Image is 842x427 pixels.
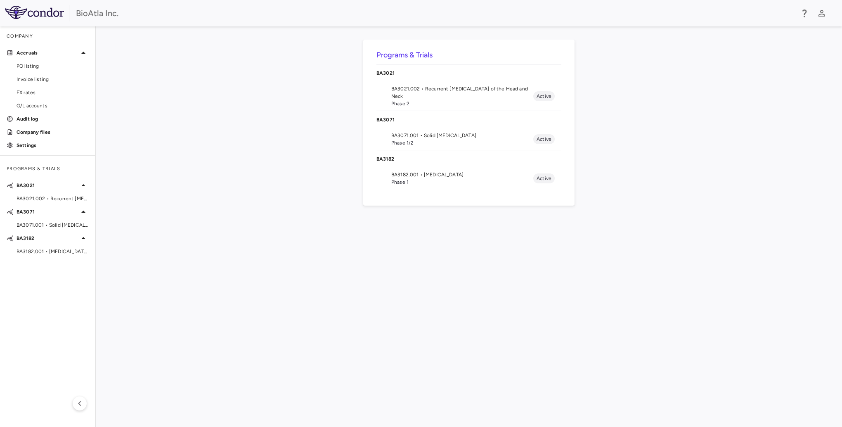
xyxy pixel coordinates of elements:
[17,62,88,70] span: PO listing
[391,85,533,100] span: BA3021.002 • Recurrent [MEDICAL_DATA] of the Head and Neck
[391,132,533,139] span: BA3071.001 • Solid [MEDICAL_DATA]
[533,175,555,182] span: Active
[17,182,78,189] p: BA3021
[391,100,533,107] span: Phase 2
[17,221,88,229] span: BA3071.001 • Solid [MEDICAL_DATA]
[17,195,88,202] span: BA3021.002 • Recurrent [MEDICAL_DATA] of the Head and Neck
[17,49,78,57] p: Accruals
[391,178,533,186] span: Phase 1
[17,128,88,136] p: Company files
[376,155,561,163] p: BA3182
[76,7,794,19] div: BioAtla Inc.
[376,50,561,61] h6: Programs & Trials
[17,248,88,255] span: BA3182.001 • [MEDICAL_DATA]
[17,235,78,242] p: BA3182
[376,64,561,82] div: BA3021
[376,168,561,189] li: BA3182.001 • [MEDICAL_DATA]Phase 1Active
[376,111,561,128] div: BA3071
[17,102,88,109] span: G/L accounts
[376,69,561,77] p: BA3021
[391,171,533,178] span: BA3182.001 • [MEDICAL_DATA]
[17,76,88,83] span: Invoice listing
[17,89,88,96] span: FX rates
[5,6,64,19] img: logo-full-BYUhSk78.svg
[376,116,561,123] p: BA3071
[17,115,88,123] p: Audit log
[376,150,561,168] div: BA3182
[376,82,561,111] li: BA3021.002 • Recurrent [MEDICAL_DATA] of the Head and NeckPhase 2Active
[17,142,88,149] p: Settings
[533,135,555,143] span: Active
[376,128,561,150] li: BA3071.001 • Solid [MEDICAL_DATA]Phase 1/2Active
[391,139,533,147] span: Phase 1/2
[17,208,78,216] p: BA3071
[533,93,555,100] span: Active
